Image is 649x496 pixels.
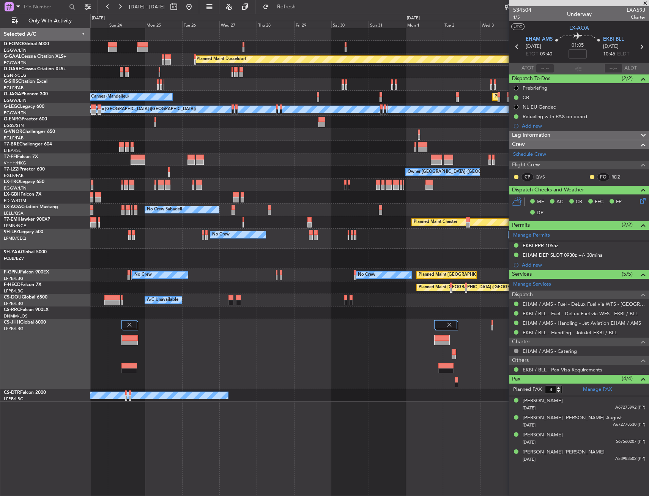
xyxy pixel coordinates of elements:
div: Wed 27 [219,21,257,28]
span: [DATE] [603,43,619,51]
a: CS-RRCFalcon 900LX [4,308,49,312]
div: CB [523,94,529,101]
span: G-JAGA [4,92,21,96]
a: EDLW/DTM [4,198,26,204]
div: [PERSON_NAME] [PERSON_NAME] [523,449,605,456]
span: 9H-YAA [4,250,21,254]
span: 09:40 [540,51,552,58]
span: G-VNOR [4,130,22,134]
span: [DATE] [523,457,536,462]
a: 9H-LPZLegacy 500 [4,230,43,234]
a: EHAM / AMS - Catering [523,348,577,354]
span: T7-LZZI [4,167,19,172]
div: Thu 28 [257,21,294,28]
span: F-GPNJ [4,270,20,275]
span: (2/2) [622,221,633,229]
div: No Crew Sabadell [147,204,182,215]
a: LFPB/LBG [4,288,24,294]
a: CS-JHHGlobal 6000 [4,320,46,325]
span: G-LEGC [4,104,20,109]
a: 9H-YAAGlobal 5000 [4,250,47,254]
a: G-SIRSCitation Excel [4,79,47,84]
a: CS-DOUGlobal 6500 [4,295,47,300]
div: A/C Unavailable [147,294,178,306]
span: A53983502 (PP) [615,456,645,462]
a: LTBA/ISL [4,148,21,153]
span: ELDT [617,51,629,58]
div: [PERSON_NAME] [PERSON_NAME] August [523,414,622,422]
span: FP [616,198,622,206]
button: UTC [511,23,525,30]
span: LXA59J [627,6,645,14]
span: A672778530 (PP) [613,422,645,428]
a: Manage PAX [583,386,612,393]
span: ETOT [526,51,538,58]
a: CS-DTRFalcon 2000 [4,390,46,395]
span: CS-RRC [4,308,20,312]
div: Refueling with PAX on board [523,113,587,120]
div: FO [597,173,610,181]
a: G-VNORChallenger 650 [4,130,55,134]
a: EHAM / AMS - Handling - Jet Aviation EHAM / AMS [523,320,641,326]
a: EGNR/CEG [4,73,27,78]
div: CP [521,173,534,181]
a: EGGW/LTN [4,47,27,53]
a: EGGW/LTN [4,60,27,66]
a: EKBI / BLL - Handling - JoinJet EKBI / BLL [523,329,617,336]
a: VHHH/HKG [4,160,26,166]
span: (4/4) [622,374,633,382]
span: Charter [512,338,530,346]
a: EGGW/LTN [4,98,27,103]
a: LFPB/LBG [4,326,24,332]
span: Permits [512,221,530,230]
a: G-GARECessna Citation XLS+ [4,67,66,71]
a: T7-LZZIPraetor 600 [4,167,45,172]
span: G-GARE [4,67,21,71]
span: G-SIRS [4,79,18,84]
a: G-ENRGPraetor 600 [4,117,47,122]
a: F-GPNJFalcon 900EX [4,270,49,275]
span: T7-EMI [4,217,19,222]
a: G-GAALCessna Citation XLS+ [4,54,66,59]
a: EGGW/LTN [4,185,27,191]
div: [DATE] [92,15,105,22]
span: [DATE] - [DATE] [129,3,165,10]
div: Mon 1 [406,21,443,28]
a: LFPB/LBG [4,301,24,306]
a: T7-BREChallenger 604 [4,142,52,147]
button: Refresh [259,1,305,13]
a: EGGW/LTN [4,110,27,116]
div: [PERSON_NAME] [523,397,563,405]
input: Trip Number [23,1,67,13]
a: F-HECDFalcon 7X [4,283,41,287]
div: Wed 3 [480,21,517,28]
a: LX-GBHFalcon 7X [4,192,41,197]
span: Dispatch To-Dos [512,74,550,83]
span: F-HECD [4,283,20,287]
div: EHAM DEP SLOT 0930z +/- 30mins [523,252,602,258]
div: Planned Maint [GEOGRAPHIC_DATA] ([GEOGRAPHIC_DATA]) [495,91,614,103]
span: Flight Crew [512,161,540,169]
span: Pax [512,375,520,384]
span: LX-AOA [4,205,21,209]
span: T7-BRE [4,142,19,147]
div: [PERSON_NAME] [523,431,563,439]
span: LX-TRO [4,180,20,184]
span: 567560207 (PP) [616,439,645,445]
a: QVS [536,174,553,180]
span: G-ENRG [4,117,22,122]
span: LX-GBH [4,192,20,197]
a: LFMD/CEQ [4,235,26,241]
span: [DATE] [523,439,536,445]
div: No Crew Cannes (Mandelieu) [72,91,129,103]
span: ATOT [521,65,534,72]
div: No Crew [134,269,152,281]
span: [DATE] [523,422,536,428]
a: LX-AOACitation Mustang [4,205,58,209]
span: Refresh [271,4,302,9]
div: Sat 30 [331,21,369,28]
span: T7-FFI [4,155,17,159]
button: Only With Activity [8,15,82,27]
div: Mon 25 [145,21,182,28]
span: 10:45 [603,51,615,58]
